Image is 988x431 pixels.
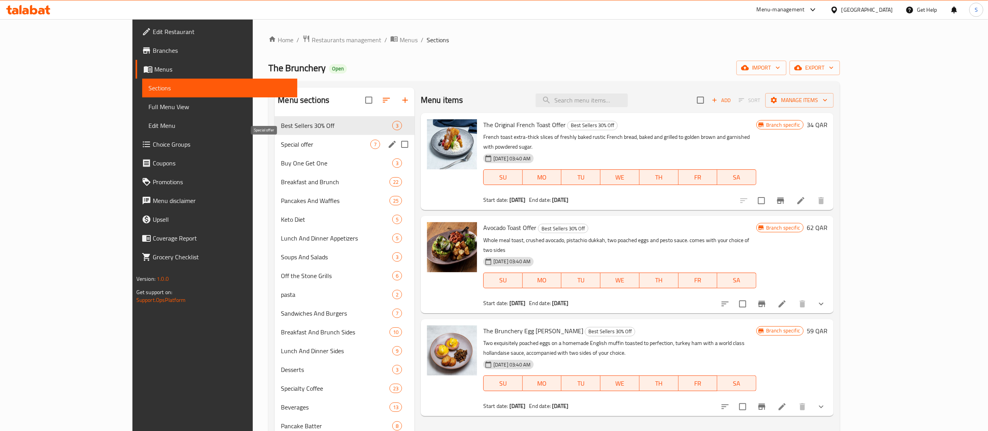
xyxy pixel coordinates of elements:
div: Best Sellers 30% Off [281,121,392,130]
span: Grocery Checklist [153,252,291,262]
a: Coverage Report [136,229,297,248]
span: WE [604,172,636,183]
div: Breakfast And Brunch Sides [281,327,389,337]
svg: Show Choices [816,299,826,309]
div: items [389,196,402,205]
div: Lunch And Dinner Sides9 [275,341,414,360]
div: Breakfast and Brunch22 [275,172,414,191]
span: Promotions [153,177,291,187]
button: Branch-specific-item [771,191,790,210]
button: WE [600,375,640,391]
div: items [392,233,402,243]
span: Add [711,96,732,105]
span: Sort sections [377,91,396,110]
span: 9 [393,347,402,355]
div: Pancakes And Waffles25 [275,191,414,210]
button: FR [679,169,718,185]
span: [DATE] 03:40 AM [490,155,534,162]
div: Beverages [281,402,389,412]
span: 5 [393,216,402,223]
button: show more [812,397,831,416]
div: items [392,215,402,224]
button: TH [640,169,679,185]
img: Avocado Toast Offer [427,222,477,272]
button: edit [386,138,398,150]
div: Best Sellers 30% Off [585,327,635,336]
span: SA [720,275,753,286]
span: Start date: [483,195,508,205]
span: SA [720,378,753,389]
span: 13 [390,404,402,411]
button: TU [561,273,600,288]
span: 2 [393,291,402,298]
button: FR [679,375,718,391]
div: items [370,140,380,149]
span: Coupons [153,158,291,168]
span: Select to update [734,296,751,312]
span: Sandwiches And Burgers [281,309,392,318]
button: MO [523,375,562,391]
div: items [392,158,402,168]
b: [DATE] [552,401,568,411]
button: export [790,61,840,75]
svg: Show Choices [816,402,826,411]
span: export [796,63,834,73]
div: items [392,365,402,374]
div: Off the Stone Grills6 [275,266,414,285]
b: [DATE] [509,401,526,411]
span: Menu disclaimer [153,196,291,205]
button: SA [717,375,756,391]
span: Keto Diet [281,215,392,224]
button: delete [793,397,812,416]
span: SU [487,275,520,286]
span: Buy One Get One [281,158,392,168]
span: End date: [529,401,551,411]
a: Upsell [136,210,297,229]
div: items [392,290,402,299]
a: Menus [136,60,297,79]
h2: Menu items [421,94,463,106]
span: [DATE] 03:40 AM [490,258,534,265]
span: Get support on: [136,287,172,297]
button: SA [717,273,756,288]
span: Breakfast and Brunch [281,177,389,187]
span: Edit Restaurant [153,27,291,36]
a: Edit menu item [777,299,787,309]
span: End date: [529,298,551,308]
a: Menu disclaimer [136,191,297,210]
span: Select to update [753,192,770,209]
span: MO [526,378,559,389]
a: Menus [390,35,418,45]
span: Select all sections [361,92,377,108]
span: 10 [390,329,402,336]
button: SU [483,375,523,391]
span: Menus [154,65,291,74]
span: FR [682,275,715,286]
h2: Menu sections [278,94,329,106]
span: Avocado Toast Offer [483,222,536,233]
button: Branch-specific-item [752,397,771,416]
div: items [392,252,402,262]
span: Sections [148,83,291,93]
span: 3 [393,253,402,261]
span: SU [487,172,520,183]
nav: breadcrumb [268,35,840,45]
span: FR [682,172,715,183]
span: 3 [393,160,402,167]
button: sort-choices [716,295,734,313]
div: pasta2 [275,285,414,304]
div: Best Sellers 30% Off [567,121,618,130]
span: Menus [400,35,418,45]
span: Restaurants management [312,35,381,45]
div: Soups And Salads3 [275,248,414,266]
span: TH [643,172,675,183]
span: Desserts [281,365,392,374]
div: Lunch And Dinner Appetizers [281,233,392,243]
span: Branch specific [763,327,803,334]
button: WE [600,169,640,185]
button: TH [640,273,679,288]
div: items [389,402,402,412]
span: Version: [136,274,155,284]
div: Beverages13 [275,398,414,417]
